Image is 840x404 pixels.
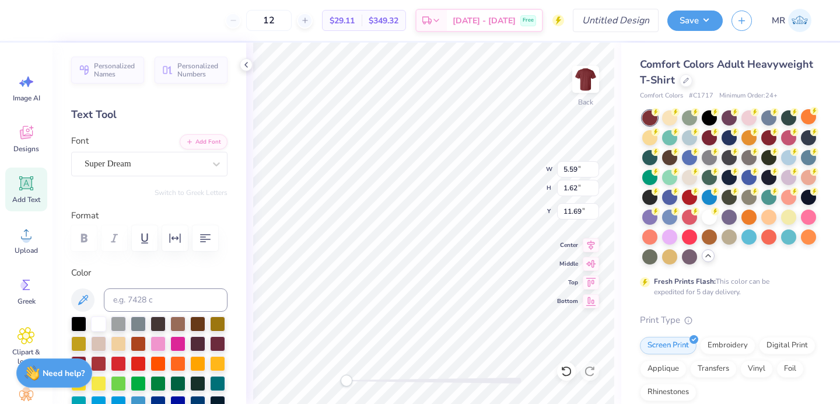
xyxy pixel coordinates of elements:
span: Comfort Colors [640,91,683,101]
input: – – [246,10,292,31]
span: Add Text [12,195,40,204]
span: Minimum Order: 24 + [719,91,778,101]
span: Upload [15,246,38,255]
span: Comfort Colors Adult Heavyweight T-Shirt [640,57,813,87]
span: Image AI [13,93,40,103]
img: Micaela Rothenbuhler [788,9,811,32]
button: Personalized Numbers [155,57,228,83]
strong: Fresh Prints Flash: [654,277,716,286]
span: Middle [557,259,578,269]
button: Personalized Names [71,57,144,83]
button: Switch to Greek Letters [155,188,228,197]
span: $349.32 [369,15,398,27]
label: Font [71,134,89,148]
div: Text Tool [71,107,228,123]
img: Back [574,68,597,91]
div: Transfers [690,360,737,378]
div: Print Type [640,314,817,327]
span: Top [557,278,578,287]
span: Personalized Names [94,62,137,78]
span: [DATE] - [DATE] [453,15,516,27]
div: Rhinestones [640,384,696,401]
div: Screen Print [640,337,696,354]
div: Foil [776,360,804,378]
span: Personalized Numbers [177,62,220,78]
div: Vinyl [740,360,773,378]
div: Embroidery [700,337,755,354]
input: Untitled Design [573,9,659,32]
a: MR [766,9,817,32]
strong: Need help? [43,368,85,379]
span: Greek [17,297,36,306]
span: Free [523,16,534,25]
button: Add Font [180,134,228,149]
span: MR [772,14,785,27]
input: e.g. 7428 c [104,288,228,312]
label: Format [71,209,228,222]
span: Designs [13,144,39,154]
span: Center [557,241,578,250]
button: Save [667,11,723,31]
span: Clipart & logos [7,347,45,366]
label: Color [71,266,228,280]
div: Back [578,97,593,107]
span: Bottom [557,297,578,306]
span: $29.11 [330,15,355,27]
div: Applique [640,360,687,378]
span: # C1717 [689,91,713,101]
div: Digital Print [759,337,815,354]
div: This color can be expedited for 5 day delivery. [654,276,797,297]
div: Accessibility label [341,375,352,386]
